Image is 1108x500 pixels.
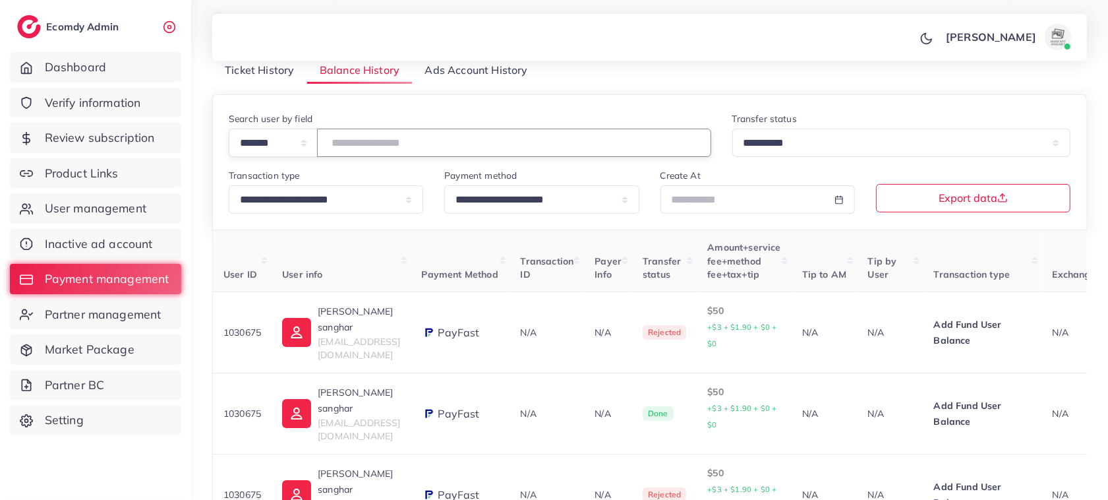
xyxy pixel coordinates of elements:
[939,24,1076,50] a: [PERSON_NAME]avatar
[425,63,528,78] span: Ads Account History
[934,398,1032,429] p: Add Fund User Balance
[10,334,181,365] a: Market Package
[707,323,776,348] small: +$3 + $1.90 + $0 + $0
[318,466,400,497] p: [PERSON_NAME] sanghar
[707,241,780,280] span: Amount+service fee+method fee+tax+tip
[868,406,913,422] p: N/A
[45,412,84,429] span: Setting
[229,169,300,182] label: Transaction type
[320,63,399,78] span: Balance History
[595,325,622,340] p: N/A
[595,255,622,280] span: Payer Info
[876,184,1070,212] button: Export data
[45,165,119,182] span: Product Links
[643,406,674,421] span: Done
[318,385,400,416] p: [PERSON_NAME] sanghar
[422,326,435,339] img: payment
[802,325,847,340] p: N/A
[438,325,480,340] span: PayFast
[223,268,257,280] span: User ID
[422,407,435,420] img: payment
[318,336,400,361] span: [EMAIL_ADDRESS][DOMAIN_NAME]
[868,255,897,280] span: Tip by User
[444,169,517,182] label: Payment method
[223,406,261,422] p: 1030675
[10,299,181,330] a: Partner management
[223,325,261,340] p: 1030675
[318,417,400,442] span: [EMAIL_ADDRESS][DOMAIN_NAME]
[46,20,122,33] h2: Ecomdy Admin
[521,408,537,420] span: N/A
[595,406,622,422] p: N/A
[939,193,1008,203] span: Export data
[229,112,312,125] label: Search user by field
[521,255,574,280] span: Transaction ID
[10,52,181,82] a: Dashboard
[10,123,181,153] a: Review subscription
[643,325,686,340] span: Rejected
[45,59,106,76] span: Dashboard
[45,341,134,358] span: Market Package
[45,270,169,288] span: Payment management
[282,399,311,428] img: ic-user-info.36bf1079.svg
[282,318,311,347] img: ic-user-info.36bf1079.svg
[10,193,181,224] a: User management
[707,404,776,429] small: +$3 + $1.90 + $0 + $0
[934,317,1032,348] p: Add Fund User Balance
[45,200,146,217] span: User management
[10,370,181,400] a: Partner BC
[45,94,141,111] span: Verify information
[318,303,400,335] p: [PERSON_NAME] sanghar
[707,303,780,352] p: $50
[1053,268,1096,280] span: Exchange
[225,63,294,78] span: Ticket History
[802,268,846,280] span: Tip to AM
[17,15,41,38] img: logo
[45,235,153,253] span: Inactive ad account
[10,88,181,118] a: Verify information
[438,406,480,422] span: PayFast
[45,377,105,394] span: Partner BC
[946,29,1036,45] p: [PERSON_NAME]
[10,264,181,294] a: Payment management
[521,327,537,338] span: N/A
[1053,408,1068,420] span: N/A
[10,158,181,189] a: Product Links
[1053,327,1068,338] span: N/A
[10,405,181,435] a: Setting
[868,325,913,340] p: N/A
[17,15,122,38] a: logoEcomdy Admin
[934,268,1010,280] span: Transaction type
[707,384,780,433] p: $50
[643,255,681,280] span: Transfer status
[1045,24,1071,50] img: avatar
[282,268,322,280] span: User info
[732,112,797,125] label: Transfer status
[10,229,181,259] a: Inactive ad account
[45,129,155,146] span: Review subscription
[660,169,701,182] label: Create At
[802,406,847,422] p: N/A
[45,306,161,323] span: Partner management
[422,268,498,280] span: Payment Method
